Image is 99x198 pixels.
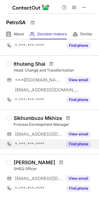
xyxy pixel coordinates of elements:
div: Process Development Manager [14,122,95,127]
div: Ithuteng Shai [14,61,45,67]
button: Reveal Button [66,175,91,182]
span: ***@[DOMAIN_NAME] [15,77,62,83]
span: [EMAIL_ADDRESS][DOMAIN_NAME] [15,87,79,93]
h1: PetroSA [6,19,26,26]
span: About [14,32,24,37]
div: SHEQ Officer [14,166,95,172]
span: [EMAIL_ADDRESS][DOMAIN_NAME] [15,131,62,137]
span: Similar [80,32,92,37]
div: [PERSON_NAME] [14,159,55,165]
div: Head: Change and Transformation [14,68,95,73]
button: Reveal Button [66,185,91,191]
img: ContactOut v5.3.10 [12,4,50,11]
button: Reveal Button [66,77,91,83]
button: Reveal Button [66,131,91,137]
button: Reveal Button [66,141,91,147]
button: Reveal Button [66,42,91,49]
div: Sikhumbuzo Mkhize [14,115,62,121]
button: Reveal Button [66,97,91,103]
span: Decision makers [37,32,67,37]
span: [EMAIL_ADDRESS][DOMAIN_NAME] [15,176,62,181]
